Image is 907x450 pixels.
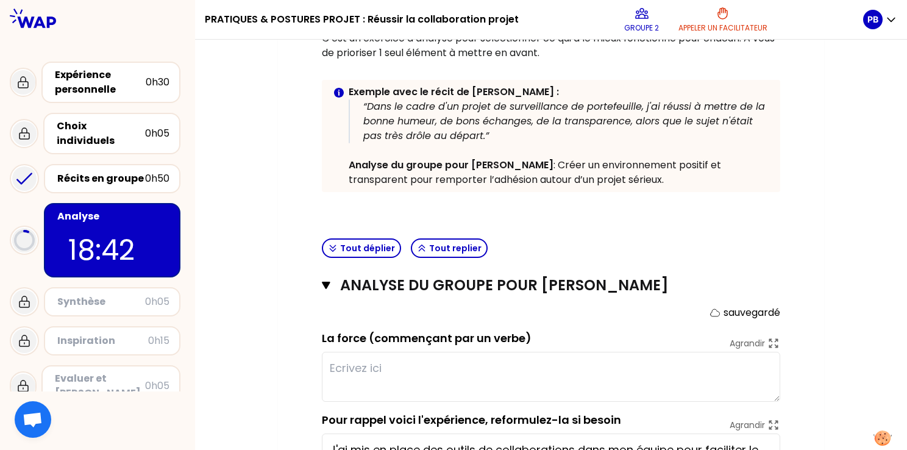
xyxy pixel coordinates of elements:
div: Inspiration [57,334,148,348]
button: Analyse du groupe pour [PERSON_NAME] [322,276,780,295]
button: Appeler un facilitateur [674,1,772,38]
strong: Exemple avec le récit de [PERSON_NAME] : [349,85,559,99]
div: 0h05 [145,126,169,141]
p: Appeler un facilitateur [678,23,767,33]
div: Récits en groupe [57,171,145,186]
h3: Analyse du groupe pour [PERSON_NAME] [340,276,733,295]
button: PB [863,10,897,29]
p: : Créer un environnement positif et transparent pour remporter l’adhésion autour d’un projet séri... [349,158,770,187]
p: C’est un exercice d’analyse pour sélectionner ce qui a le mieux fonctionné pour chacun. A vous de... [322,31,780,60]
p: “Dans le cadre d'un projet de surveillance de portefeuille, j'ai réussi à mettre de la bonne hume... [363,99,770,143]
div: Synthèse [57,295,145,309]
div: Analyse [57,209,169,224]
div: Choix individuels [57,119,145,148]
label: La force (commençant par un verbe) [322,330,532,346]
button: Tout déplier [322,238,401,258]
p: Agrandir [730,337,765,349]
div: 0h15 [148,334,169,348]
p: PB [867,13,878,26]
div: Evaluer et [PERSON_NAME] [55,371,145,401]
div: 0h05 [145,295,169,309]
p: Groupe 2 [624,23,659,33]
div: Ouvrir le chat [15,401,51,438]
div: 0h50 [145,171,169,186]
p: 18:42 [68,229,156,271]
div: 0h05 [145,379,169,393]
div: 0h30 [146,75,169,90]
strong: Analyse du groupe pour [PERSON_NAME] [349,158,553,172]
label: Pour rappel voici l'expérience, reformulez-la si besoin [322,412,621,427]
button: Groupe 2 [619,1,664,38]
p: Agrandir [730,419,765,431]
button: Tout replier [411,238,488,258]
p: sauvegardé [724,305,780,320]
div: Expérience personnelle [55,68,146,97]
